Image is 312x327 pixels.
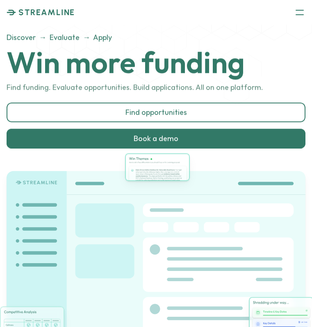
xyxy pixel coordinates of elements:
[7,46,305,79] h1: Win more funding
[134,134,178,143] p: Book a demo
[7,129,305,149] a: Book a demo
[7,82,305,93] p: Find funding. Evaluate opportunities. Build applications. All on one platform.
[125,108,187,117] p: Find opportunities
[7,103,305,122] a: Find opportunities
[7,7,75,17] a: STREAMLINE
[18,7,75,17] p: STREAMLINE
[7,32,305,43] p: Discover → Evaluate → Apply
